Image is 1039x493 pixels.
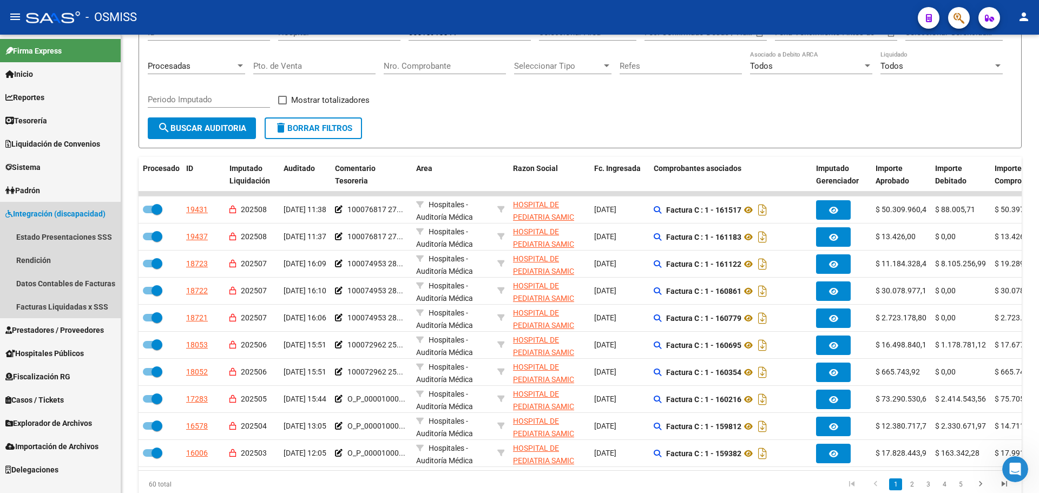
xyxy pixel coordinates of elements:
span: [DATE] 15:51 [284,367,326,376]
div: - 30615915544 [513,388,586,411]
div: - 30615915544 [513,307,586,330]
strong: Factura C : 1 - 160216 [666,395,741,404]
span: $ 665.743,92 [995,367,1039,376]
a: 2 [905,478,918,490]
i: Descargar documento [755,337,770,354]
span: HOSPITAL DE PEDIATRIA SAMIC "PROFESOR [PERSON_NAME]" [513,227,574,273]
span: Seleccionar Tipo [514,61,602,71]
span: Liquidación de Convenios [5,138,100,150]
span: Comprobantes asociados [654,164,741,173]
span: $ 8.105.256,99 [935,259,986,268]
span: $ 0,00 [935,367,956,376]
span: HOSPITAL DE PEDIATRIA SAMIC "PROFESOR [PERSON_NAME]" [513,254,574,300]
datatable-header-cell: Imputado Liquidación [225,157,279,193]
span: Buscar Auditoria [157,123,246,133]
div: - 30615915544 [513,334,586,357]
span: Area [416,164,432,173]
span: [DATE] 15:51 [284,340,326,349]
span: Todos [750,61,773,71]
a: 1 [889,478,902,490]
div: - 30615915544 [513,226,586,248]
a: 5 [954,478,967,490]
span: [DATE] [594,395,616,403]
iframe: Intercom live chat [1002,456,1028,482]
span: [DATE] 12:05 [284,449,326,457]
span: Todos [880,61,903,71]
span: 202507 [241,286,267,295]
span: Fc. Ingresada [594,164,641,173]
span: Prestadores / Proveedores [5,324,104,336]
span: 100072962 25... [347,367,403,376]
span: 202508 [241,232,267,241]
span: Razon Social [513,164,558,173]
span: HOSPITAL DE PEDIATRIA SAMIC "PROFESOR [PERSON_NAME]" [513,281,574,327]
mat-icon: search [157,121,170,134]
div: 16578 [186,420,208,432]
span: Mostrar totalizadores [291,94,370,107]
span: Hospitales - Auditoría Médica [416,200,473,221]
datatable-header-cell: Fc. Ingresada [590,157,649,193]
span: HOSPITAL DE PEDIATRIA SAMIC "PROFESOR [PERSON_NAME]" [513,308,574,354]
span: $ 2.414.543,56 [935,395,986,403]
span: Importación de Archivos [5,441,98,452]
span: Procesadas [148,61,190,71]
span: $ 30.078.977,19 [876,286,931,295]
i: Descargar documento [755,228,770,246]
div: - 30615915544 [513,253,586,275]
span: Hospitales - Auditoría Médica [416,281,473,303]
span: $ 88.005,71 [935,205,975,214]
span: [DATE] [594,449,616,457]
datatable-header-cell: Razon Social [509,157,590,193]
div: 18053 [186,339,208,351]
span: [DATE] [594,232,616,241]
span: 202506 [241,367,267,376]
button: Open calendar [754,27,766,40]
span: [DATE] [594,340,616,349]
span: O_P_00001000... [347,449,405,457]
strong: Factura C : 1 - 161183 [666,233,741,241]
strong: Factura C : 1 - 159382 [666,449,741,458]
span: [DATE] [594,286,616,295]
i: Descargar documento [755,364,770,381]
span: Hospitales - Auditoría Médica [416,336,473,357]
div: 16006 [186,447,208,459]
a: go to first page [841,478,862,490]
span: [DATE] [594,205,616,214]
i: Descargar documento [755,391,770,408]
datatable-header-cell: Area [412,157,493,193]
span: $ 2.330.671,97 [935,422,986,430]
span: $ 0,00 [935,232,956,241]
span: HOSPITAL DE PEDIATRIA SAMIC "PROFESOR [PERSON_NAME]" [513,390,574,435]
span: [DATE] 11:38 [284,205,326,214]
a: go to previous page [865,478,886,490]
span: Explorador de Archivos [5,417,92,429]
span: Hospitales Públicos [5,347,84,359]
div: 17283 [186,393,208,405]
span: HOSPITAL DE PEDIATRIA SAMIC "PROFESOR [PERSON_NAME]" [513,363,574,408]
div: 18722 [186,285,208,297]
span: [DATE] [594,313,616,322]
span: 100076817 27... [347,232,403,241]
span: $ 17.828.443,99 [876,449,931,457]
div: 18052 [186,366,208,378]
span: $ 50.309.960,48 [876,205,931,214]
mat-icon: delete [274,121,287,134]
i: Descargar documento [755,282,770,300]
mat-icon: person [1017,10,1030,23]
span: ID [186,164,193,173]
datatable-header-cell: Comentario Tesoreria [331,157,412,193]
span: 100074953 28... [347,313,403,322]
strong: Factura C : 1 - 159812 [666,422,741,431]
span: $ 163.342,28 [935,449,979,457]
datatable-header-cell: Importe Aprobado [871,157,931,193]
span: 100072962 25... [347,340,403,349]
a: go to next page [970,478,991,490]
span: Hospitales - Auditoría Médica [416,390,473,411]
span: [DATE] [594,422,616,430]
span: Hospitales - Auditoría Médica [416,363,473,384]
span: $ 1.178.781,12 [935,340,986,349]
span: $ 2.723.178,80 [876,313,926,322]
span: HOSPITAL DE PEDIATRIA SAMIC "PROFESOR [PERSON_NAME]" [513,444,574,489]
a: 3 [922,478,935,490]
datatable-header-cell: Comprobantes asociados [649,157,812,193]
